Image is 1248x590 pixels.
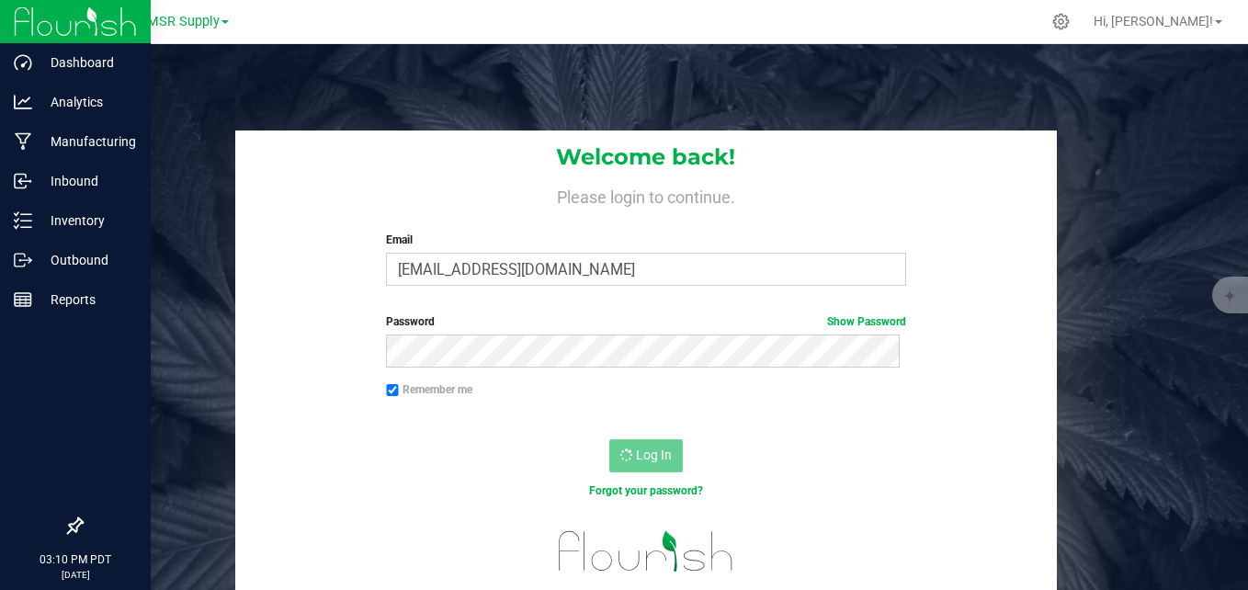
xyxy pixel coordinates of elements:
span: Log In [636,448,672,462]
label: Remember me [386,381,472,398]
p: Reports [32,289,142,311]
p: Analytics [32,91,142,113]
p: Inbound [32,170,142,192]
inline-svg: Reports [14,290,32,309]
a: Forgot your password? [589,484,703,497]
p: Outbound [32,249,142,271]
inline-svg: Inbound [14,172,32,190]
h1: Welcome back! [235,145,1056,169]
inline-svg: Outbound [14,251,32,269]
p: Inventory [32,210,142,232]
inline-svg: Analytics [14,93,32,111]
inline-svg: Dashboard [14,53,32,72]
div: Manage settings [1049,13,1072,30]
span: MSR Supply [147,14,220,29]
img: flourish_logo.svg [543,518,748,584]
h4: Please login to continue. [235,184,1056,206]
span: Password [386,315,435,328]
p: [DATE] [8,568,142,582]
p: 03:10 PM PDT [8,551,142,568]
button: Log In [609,439,683,472]
p: Dashboard [32,51,142,74]
inline-svg: Manufacturing [14,132,32,151]
p: Manufacturing [32,130,142,153]
inline-svg: Inventory [14,211,32,230]
span: Hi, [PERSON_NAME]! [1094,14,1213,28]
label: Email [386,232,906,248]
a: Show Password [827,315,906,328]
input: Remember me [386,384,399,397]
